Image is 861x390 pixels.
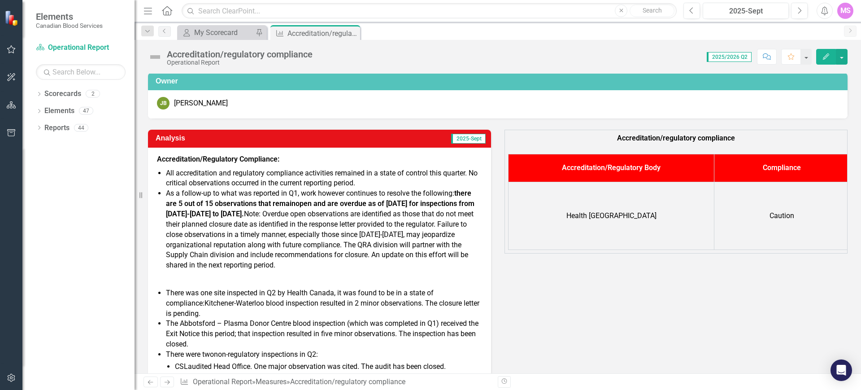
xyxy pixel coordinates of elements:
[166,289,434,307] span: There was one site inspected in Q2 by Health Canada, it was found to be in a state of compliance:
[214,350,318,359] span: non-regulatory inspections in Q2:
[204,299,209,307] span: K
[180,377,491,387] div: » »
[630,4,674,17] button: Search
[174,98,228,109] div: [PERSON_NAME]
[44,106,74,116] a: Elements
[193,377,252,386] a: Operational Report
[763,163,801,172] strong: Compliance
[156,134,306,142] h3: Analysis
[36,22,103,29] small: Canadian Blood Services
[166,188,482,271] li: As a follow-up to what was reported in Q1, work however continues to resolve the following: Note:...
[706,6,786,17] div: 2025-Sept
[166,319,482,350] li: The Abbotsford – Plasma Donor Centre blood inspection (which was completed in Q1) received the Ex...
[643,7,662,14] span: Search
[831,359,852,381] div: Open Intercom Messenger
[86,90,100,98] div: 2
[79,107,93,115] div: 47
[566,211,657,220] span: Health [GEOGRAPHIC_DATA]
[451,134,486,144] span: 2025-Sept
[837,3,853,19] button: MS
[36,43,126,53] a: Operational Report
[157,97,170,110] div: JB
[175,362,188,371] span: CSL
[157,155,279,163] strong: Accreditation/Regulatory Compliance:
[166,168,482,189] li: All accreditation and regulatory compliance activities remained in a state of control this quarte...
[287,28,358,39] div: Accreditation/regulatory compliance
[562,163,661,172] strong: Accreditation/Regulatory Body
[156,77,843,85] h3: Owner
[194,27,253,38] div: My Scorecard
[290,377,405,386] div: Accreditation/regulatory compliance
[36,11,103,22] span: Elements
[167,59,313,66] div: Operational Report
[44,123,70,133] a: Reports
[166,288,482,319] li: itchener-Waterloo blood inspection resulted in 2 minor observations. The closure letter is pending.
[167,49,313,59] div: Accreditation/regulatory compliance
[166,199,474,218] strong: open and are overdue as of [DATE] for inspections from [DATE]-[DATE] to [DATE].
[707,52,752,62] span: 2025/2026 Q2
[714,182,849,250] td: Caution
[148,50,162,64] img: Not Defined
[703,3,789,19] button: 2025-Sept
[36,64,126,80] input: Search Below...
[617,134,735,142] strong: Accreditation/regulatory compliance
[182,3,677,19] input: Search ClearPoint...
[74,124,88,131] div: 44
[4,10,20,26] img: ClearPoint Strategy
[256,377,287,386] a: Measures
[179,27,253,38] a: My Scorecard
[44,89,81,99] a: Scorecards
[175,362,482,372] li: audited Head Office. One major observation was cited. The audit has been closed.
